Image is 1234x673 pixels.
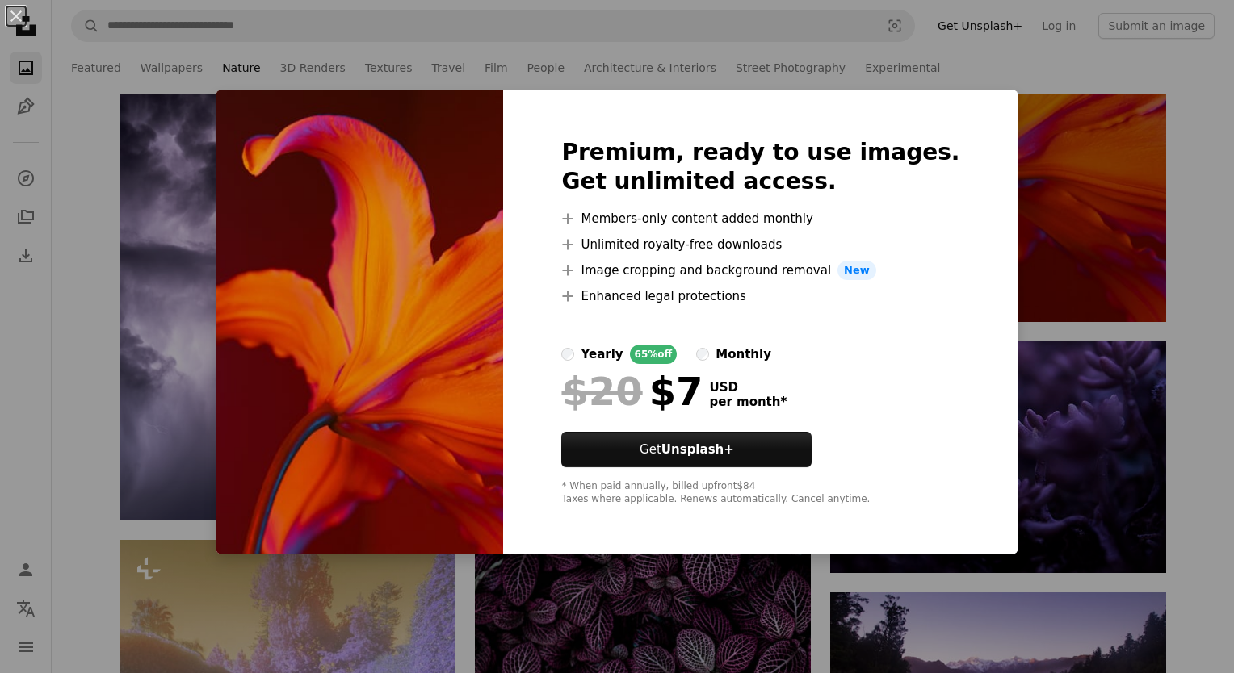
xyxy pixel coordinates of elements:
[561,138,959,196] h2: Premium, ready to use images. Get unlimited access.
[561,235,959,254] li: Unlimited royalty-free downloads
[561,209,959,228] li: Members-only content added monthly
[709,395,787,409] span: per month *
[709,380,787,395] span: USD
[630,345,678,364] div: 65% off
[696,348,709,361] input: monthly
[661,442,734,457] strong: Unsplash+
[561,370,642,412] span: $20
[561,480,959,506] div: * When paid annually, billed upfront $84 Taxes where applicable. Renews automatically. Cancel any...
[561,432,812,467] button: GetUnsplash+
[216,90,503,554] img: premium_photo-1666264200782-8cc1096bb417
[581,345,623,364] div: yearly
[561,348,574,361] input: yearly65%off
[716,345,771,364] div: monthly
[561,370,703,412] div: $7
[837,261,876,280] span: New
[561,261,959,280] li: Image cropping and background removal
[561,286,959,306] li: Enhanced legal protections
